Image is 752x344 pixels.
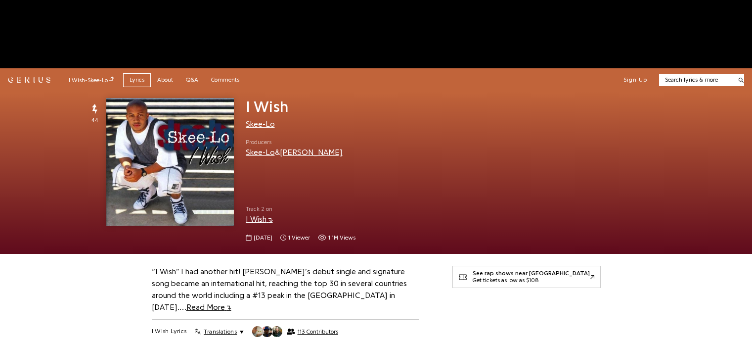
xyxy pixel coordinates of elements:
a: Skee-Lo [246,148,275,156]
span: 1.1M views [328,234,355,242]
a: Comments [205,73,246,87]
span: [DATE] [254,234,272,242]
span: Track 2 on [246,205,437,213]
input: Search lyrics & more [659,76,733,84]
h2: I Wish Lyrics [152,328,187,336]
span: Read More [186,303,231,311]
img: Cover art for I Wish by Skee-Lo [106,98,234,226]
button: 113 Contributors [252,326,338,338]
a: I Wish [246,215,273,223]
a: About [151,73,179,87]
button: Sign Up [623,76,647,84]
div: See rap shows near [GEOGRAPHIC_DATA] [473,270,590,277]
span: Producers [246,138,343,147]
a: Skee-Lo [246,120,275,128]
a: Lyrics [123,73,151,87]
span: I Wish [246,99,288,115]
span: 1 viewer [280,234,310,242]
div: & [246,147,343,158]
a: See rap shows near [GEOGRAPHIC_DATA]Get tickets as low as $108 [452,266,601,288]
a: Q&A [179,73,205,87]
span: 113 Contributors [298,328,338,335]
a: “I Wish” I had another hit! [PERSON_NAME]’s debut single and signature song became an internation... [152,268,407,311]
button: Translations [195,328,244,336]
div: I Wish - Skee-Lo [69,75,114,85]
span: 1 viewer [288,234,310,242]
a: [PERSON_NAME] [280,148,343,156]
span: 1,141,046 views [318,234,355,242]
div: Get tickets as low as $108 [473,277,590,284]
iframe: Primis Frame [452,105,453,106]
span: Translations [204,328,237,336]
span: 44 [91,116,98,125]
